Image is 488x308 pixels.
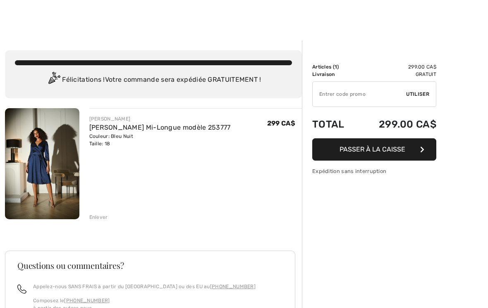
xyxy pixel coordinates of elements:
[313,82,406,107] input: Code promo
[17,284,26,294] img: call
[356,63,436,71] td: 299.00 CA$
[17,261,283,270] h3: Questions ou commentaires?
[64,298,110,303] a: [PHONE_NUMBER]
[406,90,429,98] span: Utiliser
[89,213,108,221] div: Enlever
[33,283,256,290] p: Appelez-nous SANS FRAIS à partir du [GEOGRAPHIC_DATA] ou des EU au
[312,63,356,71] td: Articles ( )
[89,123,231,131] a: [PERSON_NAME] Mi-Longue modèle 253777
[356,71,436,78] td: Gratuit
[312,110,356,138] td: Total
[335,64,337,70] span: 1
[89,115,231,123] div: [PERSON_NAME]
[5,108,79,219] img: Robe Portefeuille Mi-Longue modèle 253777
[312,167,436,175] div: Expédition sans interruption
[340,145,405,153] span: Passer à la caisse
[45,72,62,88] img: Congratulation2.svg
[15,72,292,88] div: Félicitations ! Votre commande sera expédiée GRATUITEMENT !
[267,119,295,127] span: 299 CA$
[312,71,356,78] td: Livraison
[312,138,436,161] button: Passer à la caisse
[89,133,231,147] div: Couleur: Bleu Nuit Taille: 18
[356,110,436,138] td: 299.00 CA$
[210,284,256,289] a: [PHONE_NUMBER]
